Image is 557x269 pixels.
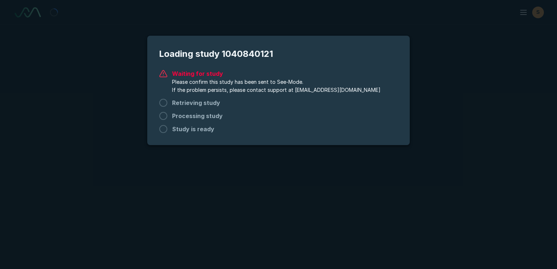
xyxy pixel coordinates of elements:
[159,47,398,61] span: Loading study 1040840121
[172,125,214,133] span: Study is ready
[172,98,220,107] span: Retrieving study
[172,78,381,94] span: Please confirm this study has been sent to See-Mode. If the problem persists, please contact supp...
[172,69,381,78] span: Waiting for study
[147,36,410,145] div: modal
[172,112,223,120] span: Processing study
